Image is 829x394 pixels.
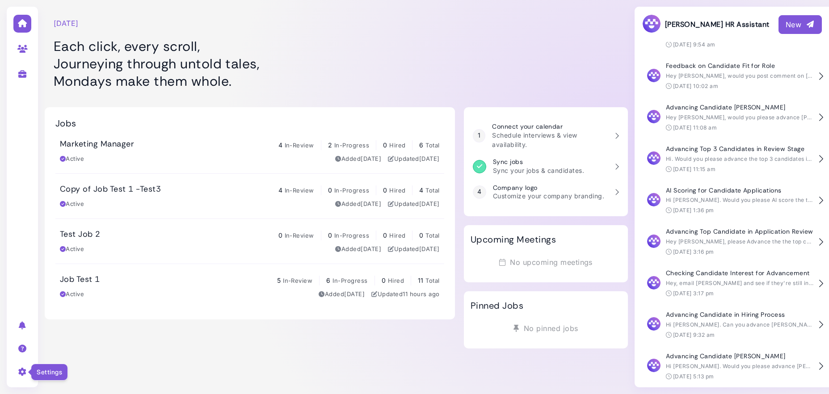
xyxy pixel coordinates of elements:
[278,231,282,239] span: 0
[31,364,68,381] div: Settings
[471,320,621,337] div: No pinned jobs
[278,186,282,194] span: 4
[383,141,387,149] span: 0
[493,184,604,192] h3: Company logo
[666,311,813,319] h4: Advancing Candidate in Hiring Process
[319,290,365,299] div: Added
[425,277,439,284] span: Total
[666,352,813,360] h4: Advancing Candidate [PERSON_NAME]
[468,154,623,180] a: Sync jobs Sync your jobs & candidates.
[471,254,621,271] div: No upcoming meetings
[642,97,822,138] button: Advancing Candidate [PERSON_NAME] Hey [PERSON_NAME], would you please advance [PERSON_NAME]? [DAT...
[492,123,607,130] h3: Connect your calendar
[283,277,312,284] span: In-Review
[492,130,607,149] p: Schedule interviews & view availability.
[642,180,822,222] button: AI Scoring for Candidate Applications Hi [PERSON_NAME]. Would you please AI score the two candida...
[642,263,822,304] button: Checking Candidate Interest for Advancement Hey, email [PERSON_NAME] and see if they're still int...
[471,234,556,245] h2: Upcoming Meetings
[673,248,714,255] time: [DATE] 3:16 pm
[425,142,439,149] span: Total
[60,139,134,149] h3: Marketing Manager
[673,331,715,338] time: [DATE] 9:32 am
[642,138,822,180] button: Advancing Top 3 Candidates in Review Stage Hi. Would you please advance the top 3 candidates in t...
[419,245,440,252] time: Aug 22, 2025
[468,180,623,205] a: 4 Company logo Customize your company branding.
[666,104,813,111] h4: Advancing Candidate [PERSON_NAME]
[55,129,444,173] a: Marketing Manager 4 In-Review 2 In-Progress 0 Hired 6 Total Active Added[DATE] Updated[DATE]
[60,184,161,194] h3: Copy of Job Test 1 -Test3
[54,18,79,29] time: [DATE]
[371,290,440,299] div: Updated
[403,290,440,298] time: Aug 24, 2025
[666,269,813,277] h4: Checking Candidate Interest for Advancement
[328,186,332,194] span: 0
[419,186,423,194] span: 4
[642,55,822,97] button: Feedback on Candidate Fit for Role Hey [PERSON_NAME], would you post comment on [PERSON_NAME] sha...
[673,290,714,297] time: [DATE] 3:17 pm
[388,277,404,284] span: Hired
[468,118,623,154] a: 1 Connect your calendar Schedule interviews & view availability.
[60,200,84,209] div: Active
[60,290,84,299] div: Active
[334,142,369,149] span: In-Progress
[642,346,822,387] button: Advancing Candidate [PERSON_NAME] Hi [PERSON_NAME]. Would you please advance [PERSON_NAME]? [DATE...
[54,38,446,90] h1: Each click, every scroll, Journeying through untold tales, Mondays make them whole.
[60,275,100,285] h3: Job Test 1
[382,277,386,284] span: 0
[666,228,813,235] h4: Advancing Top Candidate in Application Review
[55,264,444,309] a: Job Test 1 5 In-Review 6 In-Progress 0 Hired 11 Total Active Added[DATE] Updated11 hours ago
[60,245,84,254] div: Active
[332,277,367,284] span: In-Progress
[326,277,330,284] span: 6
[389,187,405,194] span: Hired
[335,200,381,209] div: Added
[328,231,332,239] span: 0
[361,155,381,162] time: Aug 22, 2025
[389,232,405,239] span: Hired
[642,14,769,35] h3: [PERSON_NAME] HR Assistant
[328,141,332,149] span: 2
[383,186,387,194] span: 0
[473,185,486,199] div: 4
[493,158,584,166] h3: Sync jobs
[55,118,76,129] h2: Jobs
[419,231,423,239] span: 0
[419,200,440,207] time: Aug 22, 2025
[493,191,604,201] p: Customize your company branding.
[278,141,282,149] span: 4
[361,200,381,207] time: Aug 22, 2025
[666,187,813,194] h4: AI Scoring for Candidate Applications
[388,200,440,209] div: Updated
[334,232,369,239] span: In-Progress
[335,155,381,163] div: Added
[361,245,381,252] time: Aug 22, 2025
[388,155,440,163] div: Updated
[673,124,717,131] time: [DATE] 11:08 am
[673,207,714,214] time: [DATE] 1:36 pm
[419,155,440,162] time: Aug 23, 2025
[779,15,822,34] button: New
[419,141,423,149] span: 6
[673,41,715,48] time: [DATE] 9:54 am
[285,187,314,194] span: In-Review
[493,166,584,175] p: Sync your jobs & candidates.
[55,219,444,264] a: Test Job 2 0 In-Review 0 In-Progress 0 Hired 0 Total Active Added[DATE] Updated[DATE]
[383,231,387,239] span: 0
[60,230,101,239] h3: Test Job 2
[425,232,439,239] span: Total
[673,166,715,172] time: [DATE] 11:15 am
[277,277,281,284] span: 5
[418,277,424,284] span: 11
[473,129,485,143] div: 1
[55,174,444,218] a: Copy of Job Test 1 -Test3 4 In-Review 0 In-Progress 0 Hired 4 Total Active Added[DATE] Updated[DATE]
[285,142,314,149] span: In-Review
[471,300,523,311] h2: Pinned Jobs
[335,245,381,254] div: Added
[334,187,369,194] span: In-Progress
[389,142,405,149] span: Hired
[673,373,714,380] time: [DATE] 5:13 pm
[425,187,439,194] span: Total
[285,232,314,239] span: In-Review
[786,19,815,30] div: New
[666,145,813,153] h4: Advancing Top 3 Candidates in Review Stage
